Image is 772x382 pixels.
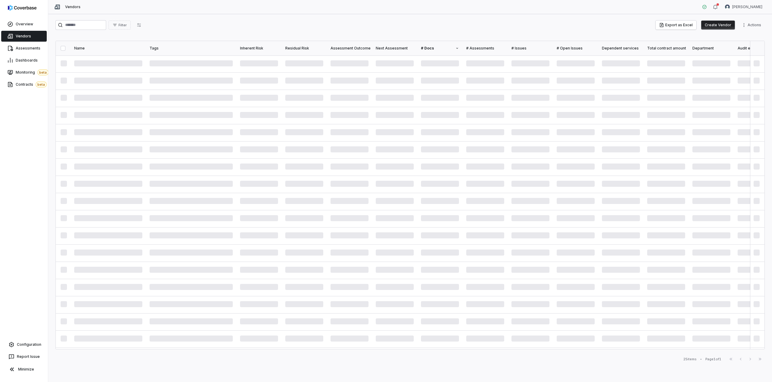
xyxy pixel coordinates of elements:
span: Overview [16,22,33,27]
div: Department [692,46,730,51]
div: Tags [150,46,233,51]
a: Monitoringbeta [1,67,47,78]
button: Report Issue [2,351,46,362]
a: Configuration [2,339,46,350]
span: Minimize [18,367,34,372]
a: Assessments [1,43,47,54]
a: Vendors [1,31,47,42]
div: Dependent services [602,46,640,51]
span: beta [37,69,49,75]
div: Total contract amount [647,46,685,51]
div: Page 1 of 1 [705,357,721,361]
button: More actions [740,21,765,30]
span: Assessments [16,46,40,51]
span: Contracts [16,81,47,88]
span: Vendors [16,34,31,39]
span: [PERSON_NAME] [732,5,762,9]
div: Name [74,46,142,51]
a: Dashboards [1,55,47,66]
img: Lili Jiang avatar [725,5,730,9]
span: Dashboards [16,58,38,63]
div: # Docs [421,46,459,51]
button: Lili Jiang avatar[PERSON_NAME] [721,2,766,11]
div: 25 items [683,357,697,361]
button: Minimize [2,363,46,375]
span: Configuration [17,342,41,347]
span: beta [36,81,47,88]
div: Inherent Risk [240,46,278,51]
button: Filter [109,21,131,30]
span: Vendors [65,5,81,9]
div: # Assessments [466,46,504,51]
div: # Issues [511,46,549,51]
a: Contractsbeta [1,79,47,90]
div: Assessment Outcome [331,46,369,51]
button: Export as Excel [656,21,696,30]
span: Report Issue [17,354,40,359]
button: Create Vendor [701,21,735,30]
span: Filter [119,23,127,27]
img: logo-D7KZi-bG.svg [8,5,36,11]
span: Monitoring [16,69,49,75]
div: Residual Risk [285,46,323,51]
div: # Open Issues [557,46,595,51]
div: Next Assessment [376,46,414,51]
a: Overview [1,19,47,30]
div: • [700,357,702,361]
